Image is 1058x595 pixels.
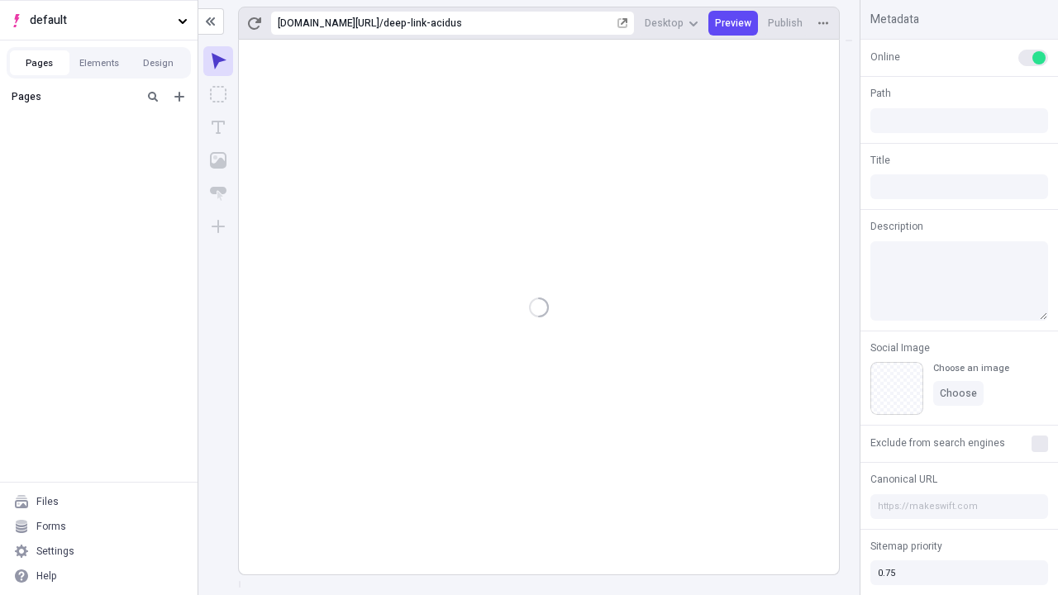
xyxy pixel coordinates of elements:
[30,12,171,30] span: default
[761,11,809,36] button: Publish
[36,545,74,558] div: Settings
[379,17,384,30] div: /
[12,90,136,103] div: Pages
[870,219,923,234] span: Description
[870,539,942,554] span: Sitemap priority
[203,145,233,175] button: Image
[36,495,59,508] div: Files
[933,381,984,406] button: Choose
[715,17,751,30] span: Preview
[638,11,705,36] button: Desktop
[169,87,189,107] button: Add new
[870,472,937,487] span: Canonical URL
[10,50,69,75] button: Pages
[870,340,930,355] span: Social Image
[933,362,1009,374] div: Choose an image
[870,50,900,64] span: Online
[203,112,233,142] button: Text
[708,11,758,36] button: Preview
[36,569,57,583] div: Help
[278,17,379,30] div: [URL][DOMAIN_NAME]
[870,436,1005,450] span: Exclude from search engines
[870,494,1048,519] input: https://makeswift.com
[870,153,890,168] span: Title
[384,17,614,30] div: deep-link-acidus
[645,17,684,30] span: Desktop
[870,86,891,101] span: Path
[768,17,803,30] span: Publish
[203,178,233,208] button: Button
[203,79,233,109] button: Box
[940,387,977,400] span: Choose
[129,50,188,75] button: Design
[69,50,129,75] button: Elements
[36,520,66,533] div: Forms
